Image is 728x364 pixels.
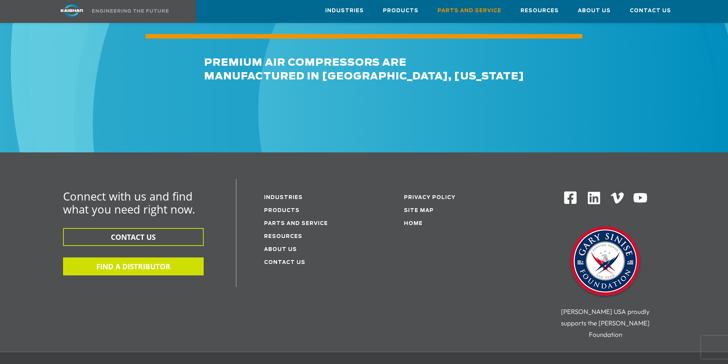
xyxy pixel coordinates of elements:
[264,247,297,252] a: About Us
[578,6,611,15] span: About Us
[264,234,302,239] a: Resources
[404,221,423,226] a: Home
[204,58,524,81] span: premium air compressors are MANUFACTURED IN [GEOGRAPHIC_DATA], [US_STATE]
[264,260,305,265] a: Contact Us
[587,191,602,205] img: Linkedin
[630,6,671,15] span: Contact Us
[611,193,624,204] img: Vimeo
[520,0,559,21] a: Resources
[633,191,648,205] img: Youtube
[264,221,328,226] a: Parts and service
[561,307,650,338] span: [PERSON_NAME] USA proudly supports the [PERSON_NAME] Foundation
[578,0,611,21] a: About Us
[630,0,671,21] a: Contact Us
[520,6,559,15] span: Resources
[404,195,456,200] a: Privacy Policy
[63,189,195,217] span: Connect with us and find what you need right now.
[43,4,101,17] img: kaishan logo
[567,224,644,300] img: Gary Sinise Foundation
[63,228,204,246] button: CONTACT US
[438,0,501,21] a: Parts and Service
[383,0,418,21] a: Products
[404,208,434,213] a: Site Map
[383,6,418,15] span: Products
[563,191,577,205] img: Facebook
[264,195,303,200] a: Industries
[63,257,204,275] button: FIND A DISTRIBUTOR
[325,0,364,21] a: Industries
[438,6,501,15] span: Parts and Service
[325,6,364,15] span: Industries
[92,9,169,13] img: Engineering the future
[264,208,300,213] a: Products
